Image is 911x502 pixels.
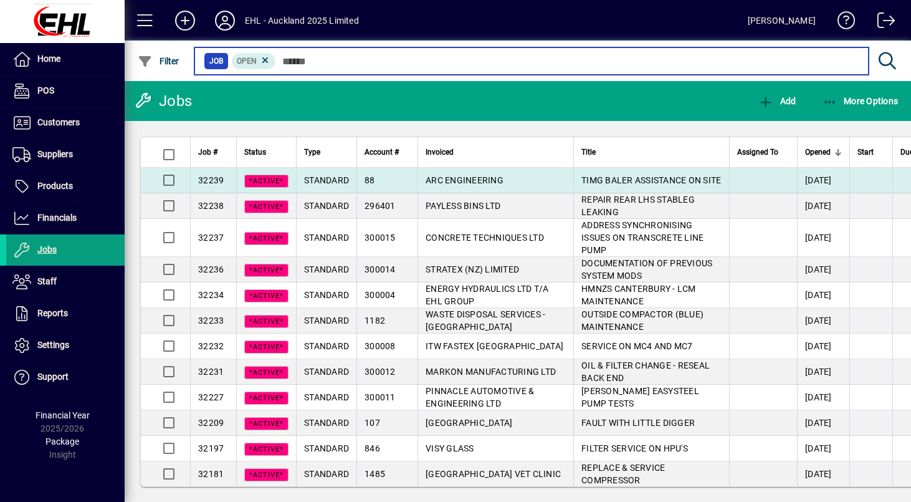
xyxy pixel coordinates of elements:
span: 32231 [198,367,224,377]
span: FILTER SERVICE ON HPU'S [581,443,688,453]
span: STANDARD [304,290,349,300]
span: Title [581,145,596,159]
span: 107 [365,418,380,428]
span: Products [37,181,73,191]
td: [DATE] [797,334,849,359]
a: Knowledge Base [828,2,856,43]
span: 296401 [365,201,396,211]
span: 300012 [365,367,396,377]
a: Staff [6,266,125,297]
span: STANDARD [304,469,349,479]
a: Logout [868,2,895,43]
span: 1485 [365,469,385,479]
a: Customers [6,107,125,138]
a: Home [6,44,125,75]
td: [DATE] [797,193,849,219]
span: HMNZS CANTERBURY - LCM MAINTENANCE [581,284,696,306]
span: STANDARD [304,264,349,274]
span: Reports [37,308,68,318]
td: [DATE] [797,257,849,282]
span: More Options [823,96,899,106]
span: Invoiced [426,145,454,159]
span: 32197 [198,443,224,453]
span: ENERGY HYDRAULICS LTD T/A EHL GROUP [426,284,548,306]
span: DOCUMENTATION OF PREVIOUS SYSTEM MODS [581,258,712,281]
span: 32181 [198,469,224,479]
span: STANDARD [304,316,349,326]
span: Customers [37,117,80,127]
a: Reports [6,298,125,329]
a: Suppliers [6,139,125,170]
span: Jobs [37,244,57,254]
mat-chip: Open Status: Open [232,53,276,69]
div: [PERSON_NAME] [748,11,816,31]
span: SERVICE ON MC4 AND MC7 [581,341,693,351]
td: [DATE] [797,410,849,436]
td: [DATE] [797,359,849,385]
span: Add [758,96,796,106]
span: 846 [365,443,380,453]
span: STRATEX (NZ) LIMITED [426,264,519,274]
span: 300015 [365,233,396,243]
button: Filter [135,50,183,72]
span: ADDRESS SYNCHRONISING ISSUES ON TRANSCRETE LINE PUMP [581,220,704,255]
div: Account # [365,145,410,159]
span: ARC ENGINEERING [426,175,503,185]
td: [DATE] [797,436,849,461]
span: STANDARD [304,233,349,243]
span: Job # [198,145,217,159]
span: VISY GLASS [426,443,474,453]
span: 32209 [198,418,224,428]
button: Profile [205,9,245,32]
a: Settings [6,330,125,361]
span: CONCRETE TECHNIQUES LTD [426,233,544,243]
span: 32237 [198,233,224,243]
span: 300011 [365,392,396,402]
span: Package [45,437,79,446]
span: 300014 [365,264,396,274]
div: Start [857,145,885,159]
span: Settings [37,340,69,350]
td: [DATE] [797,385,849,410]
div: Job # [198,145,229,159]
span: 32227 [198,392,224,402]
span: Open [237,57,257,65]
span: STANDARD [304,175,349,185]
span: STANDARD [304,341,349,351]
span: REPLACE & SERVICE COMPRESSOR [581,463,665,485]
span: Assigned To [737,145,778,159]
a: Support [6,362,125,393]
span: Account # [365,145,399,159]
span: 300008 [365,341,396,351]
span: 1182 [365,316,385,326]
span: Status [244,145,266,159]
td: [DATE] [797,308,849,334]
span: Job [209,55,223,67]
span: [GEOGRAPHIC_DATA] VET CLINIC [426,469,561,479]
span: Type [304,145,320,159]
span: Staff [37,276,57,286]
span: PAYLESS BINS LTD [426,201,500,211]
td: [DATE] [797,282,849,308]
span: 300004 [365,290,396,300]
span: STANDARD [304,367,349,377]
span: 32239 [198,175,224,185]
span: ITW FASTEX [GEOGRAPHIC_DATA] [426,341,563,351]
span: FAULT WITH LITTLE DIGGER [581,418,695,428]
span: STANDARD [304,201,349,211]
button: Add [755,90,799,112]
span: Support [37,372,69,382]
a: Financials [6,203,125,234]
div: EHL - Auckland 2025 Limited [245,11,359,31]
span: Filter [138,56,179,66]
a: POS [6,75,125,107]
span: OIL & FILTER CHANGE - RESEAL BACK END [581,360,710,383]
div: Invoiced [426,145,566,159]
span: 32233 [198,316,224,326]
span: OUTSIDE COMPACTOR (BLUE) MAINTENANCE [581,309,704,332]
span: [PERSON_NAME] EASYSTEEL PUMP TESTS [581,386,699,408]
span: MARKON MANUFACTURING LTD [426,367,556,377]
span: Opened [805,145,831,159]
span: 32236 [198,264,224,274]
button: Add [165,9,205,32]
